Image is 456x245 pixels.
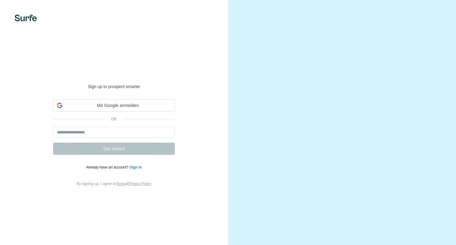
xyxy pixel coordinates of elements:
h1: Welcome to [GEOGRAPHIC_DATA] [53,58,175,82]
span: Already have an account? [86,165,130,169]
p: or [104,116,124,122]
a: Sign in [130,165,142,169]
span: Mit Google anmelden [65,102,171,109]
div: Mit Google anmelden [53,99,175,112]
p: Sign up to prospect smarter [53,83,175,90]
a: Privacy Policy [129,182,151,186]
a: Terms [116,182,126,186]
span: By signing up, I agree to & [77,182,151,186]
img: Surfe's logo [15,15,37,21]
